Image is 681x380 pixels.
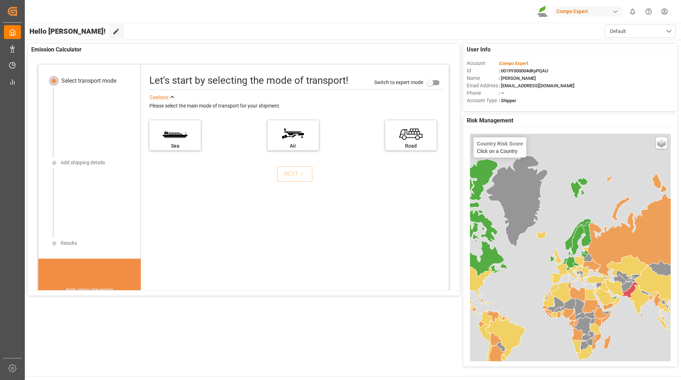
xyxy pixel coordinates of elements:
div: Please select the main mode of transport for your shipment. [149,102,444,110]
span: Switch to expert mode [374,79,423,85]
span: Email Address [467,82,499,89]
span: User Info [467,45,491,54]
span: : Shipper [499,98,516,103]
h4: Country Risk Score [477,141,523,147]
button: show 0 new notifications [625,4,641,20]
div: See less [149,93,168,102]
span: Account Type [467,97,499,104]
span: : — [499,90,504,96]
div: Click on a Country [477,141,523,154]
div: Add shipping details [61,159,105,166]
button: NEXT [277,166,312,182]
div: Air [271,142,315,150]
span: Compo Expert [500,61,528,66]
a: Layers [656,137,667,149]
img: Screenshot%202023-09-29%20at%2010.02.21.png_1712312052.png [537,5,549,18]
span: Phone [467,89,499,97]
button: Compo Expert [554,5,625,18]
span: Risk Management [467,116,513,125]
span: : [PERSON_NAME] [499,76,536,81]
div: Sea [153,142,197,150]
button: open menu [605,24,676,38]
span: Id [467,67,499,75]
span: Name [467,75,499,82]
span: : [EMAIL_ADDRESS][DOMAIN_NAME] [499,83,575,88]
span: Default [610,28,626,35]
div: Compo Expert [554,6,622,17]
div: NEXT [284,170,306,178]
span: Emission Calculator [31,45,82,54]
span: : 0019Y000004dKyPQAU [499,68,548,73]
span: Hello [PERSON_NAME]! [29,24,106,38]
div: Select transport mode [61,77,116,85]
button: Help Center [641,4,657,20]
div: Road [389,142,433,150]
span: Account [467,60,499,67]
div: Let's start by selecting the mode of transport! [149,73,348,88]
div: Results [61,239,77,247]
span: : [499,61,528,66]
div: DID YOU KNOW? [38,283,141,298]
